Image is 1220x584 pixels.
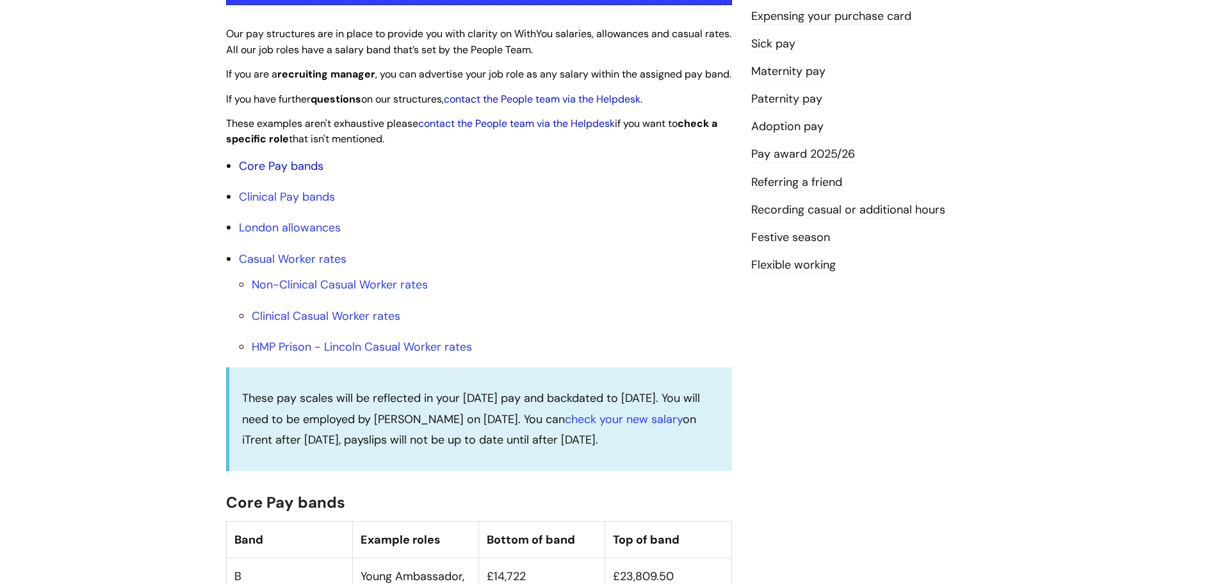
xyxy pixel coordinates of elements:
a: contact the People team via the Helpdesk [418,117,615,130]
a: Pay award 2025/26 [751,146,855,163]
th: Bottom of band [479,521,605,558]
span: Our pay structures are in place to provide you with clarity on WithYou salaries, allowances and c... [226,27,731,56]
a: contact the People team via the Helpdesk [444,92,640,106]
a: Referring a friend [751,174,842,191]
th: Top of band [605,521,731,558]
strong: questions [311,92,361,106]
a: Flexible working [751,257,836,274]
a: Festive season [751,229,830,246]
a: Maternity pay [751,63,826,80]
th: Example roles [352,521,478,558]
a: Clinical Casual Worker rates [252,308,400,324]
th: Band [226,521,352,558]
span: These examples aren't exhaustive please if you want to that isn't mentioned. [226,117,717,146]
a: Expensing your purchase card [751,8,911,25]
p: These pay scales will be reflected in your [DATE] pay and backdated to [DATE]. You will need to b... [242,388,719,450]
a: Sick pay [751,36,795,53]
a: HMP Prison - Lincoln Casual Worker rates [252,339,472,355]
span: Core Pay bands [226,492,345,512]
a: Casual Worker rates [239,251,346,267]
a: Core Pay bands [239,158,323,174]
a: London allowances [239,220,341,235]
a: Paternity pay [751,91,822,108]
span: If you have further on our structures, . [226,92,642,106]
span: If you are a , you can advertise your job role as any salary within the assigned pay band. [226,67,731,81]
strong: recruiting manager [277,67,375,81]
a: Recording casual or additional hours [751,202,945,219]
a: Clinical Pay bands [239,189,335,204]
a: check your new salary [565,412,683,427]
a: Non-Clinical Casual Worker rates [252,277,428,292]
a: Adoption pay [751,119,824,135]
